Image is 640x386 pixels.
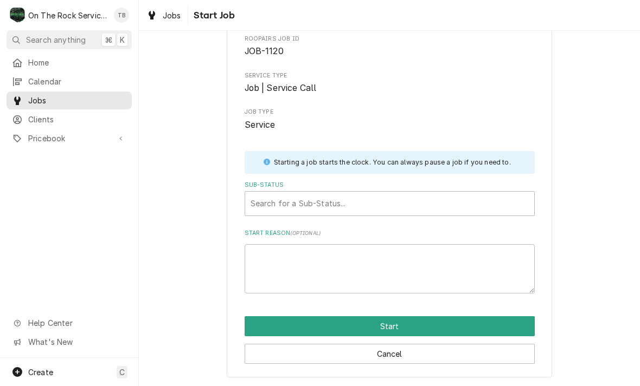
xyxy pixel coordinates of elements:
[245,83,317,93] span: Job | Service Call
[7,110,132,128] a: Clients
[245,316,535,336] button: Start
[114,8,129,23] div: TB
[245,181,535,216] div: Sub-Status
[245,108,535,131] div: Job Type
[245,71,535,80] span: Service Type
[28,10,108,21] div: On The Rock Services
[7,314,132,332] a: Go to Help Center
[245,344,535,364] button: Cancel
[10,8,25,23] div: O
[142,6,185,24] a: Jobs
[190,8,235,23] span: Start Job
[245,120,276,130] span: Service
[245,336,535,364] div: Button Group Row
[245,46,284,56] span: JOB-1120
[245,229,535,238] label: Start Reason
[7,73,132,90] a: Calendar
[290,230,321,236] span: ( optional )
[26,34,86,45] span: Search anything
[245,35,535,58] div: Roopairs Job ID
[163,10,181,21] span: Jobs
[245,108,535,116] span: Job Type
[7,30,132,49] button: Search anything⌘K
[114,8,129,23] div: Todd Brady's Avatar
[245,229,535,293] div: Start Reason
[7,54,132,71] a: Home
[7,129,132,147] a: Go to Pricebook
[245,35,535,43] span: Roopairs Job ID
[7,91,132,109] a: Jobs
[28,317,125,329] span: Help Center
[10,8,25,23] div: On The Rock Services's Avatar
[245,8,535,293] div: Job Active Form
[245,82,535,95] span: Service Type
[245,316,535,336] div: Button Group Row
[245,119,535,132] span: Job Type
[105,34,112,45] span: ⌘
[28,336,125,348] span: What's New
[245,316,535,364] div: Button Group
[28,76,126,87] span: Calendar
[28,133,110,144] span: Pricebook
[28,114,126,125] span: Clients
[245,181,535,189] label: Sub-Status
[28,95,126,106] span: Jobs
[245,45,535,58] span: Roopairs Job ID
[28,368,53,377] span: Create
[245,71,535,95] div: Service Type
[120,34,125,45] span: K
[28,57,126,68] span: Home
[7,333,132,351] a: Go to What's New
[274,158,511,167] div: Starting a job starts the clock. You can always pause a job if you need to.
[119,367,125,378] span: C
